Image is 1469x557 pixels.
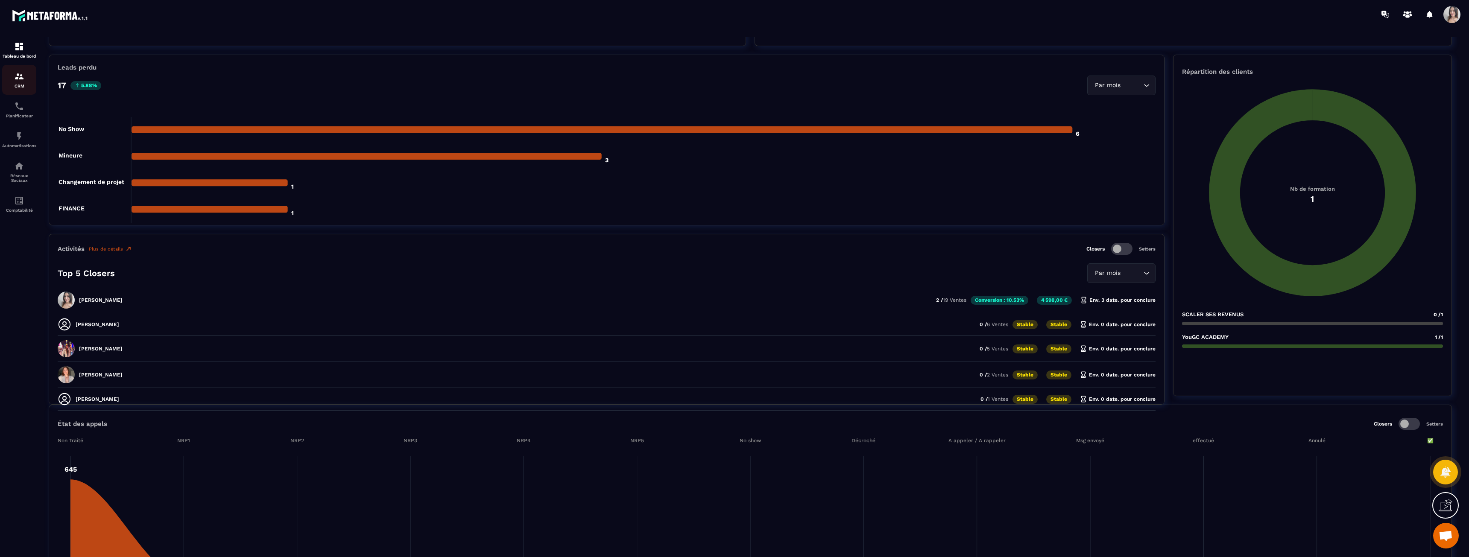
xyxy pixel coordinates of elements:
p: 4 598,00 € [1037,296,1072,305]
div: Search for option [1087,76,1156,95]
p: 0 / [980,372,1008,378]
p: [PERSON_NAME] [76,321,119,327]
p: [PERSON_NAME] [79,297,123,303]
p: Stable [1012,320,1038,329]
a: formationformationTableau de bord [2,35,36,65]
span: 1 Ventes [988,396,1008,402]
p: Réseaux Sociaux [2,173,36,183]
img: formation [14,41,24,52]
tspan: ✅ [1427,437,1434,443]
p: Comptabilité [2,208,36,213]
span: 5 Ventes [987,346,1008,352]
p: Env. 3 date. pour conclure [1080,297,1156,303]
a: automationsautomationsAutomatisations [2,125,36,155]
p: [PERSON_NAME] [76,396,119,402]
p: SCALER SES REVENUS [1182,311,1244,318]
p: 0 / [980,396,1008,402]
p: Env. 0 date. pour conclure [1080,371,1156,378]
img: automations [14,131,24,141]
p: CRM [2,84,36,88]
p: Activités [58,245,85,253]
p: Env. 0 date. pour conclure [1080,396,1156,402]
p: Closers [1374,421,1392,427]
img: hourglass.f4cb2624.svg [1080,297,1087,303]
p: Stable [1046,320,1071,329]
tspan: NRP3 [404,437,417,443]
img: hourglass.f4cb2624.svg [1080,396,1087,402]
p: 17 [58,80,66,90]
img: accountant [14,195,24,206]
span: 1 /1 [1435,334,1443,340]
span: Par mois [1093,81,1122,90]
p: Env. 0 date. pour conclure [1080,345,1156,352]
p: Top 5 Closers [58,268,115,278]
p: Répartition des clients [1182,68,1443,76]
p: YouGC ACADEMY [1182,334,1229,340]
p: Stable [1012,344,1038,353]
tspan: Mineure [59,152,82,159]
p: Stable [1046,344,1071,353]
span: Par mois [1093,268,1122,278]
p: 0 / [980,321,1008,327]
a: accountantaccountantComptabilité [2,189,36,219]
p: Setters [1139,246,1156,252]
span: 19 Ventes [943,297,966,303]
tspan: Non Traité [58,437,83,443]
a: formationformationCRM [2,65,36,95]
img: narrow-up-right-o.6b7c60e2.svg [125,245,132,252]
tspan: No Show [59,125,85,132]
span: 0 /1 [1434,312,1443,318]
p: [PERSON_NAME] [79,372,123,378]
p: Conversion : 10.53% [971,296,1028,305]
p: Tableau de bord [2,54,36,58]
a: social-networksocial-networkRéseaux Sociaux [2,155,36,189]
img: logo [12,8,89,23]
img: scheduler [14,101,24,111]
a: schedulerschedulerPlanificateur [2,95,36,125]
tspan: A appeler / A rappeler [948,437,1006,443]
p: État des appels [58,420,107,428]
tspan: Msg envoyé [1076,437,1104,443]
tspan: FINANCE [59,205,85,212]
p: Stable [1046,395,1071,404]
img: hourglass.f4cb2624.svg [1080,371,1087,378]
p: 2 / [936,297,966,303]
tspan: effectué [1193,437,1214,443]
img: formation [14,71,24,82]
p: Planificateur [2,114,36,118]
p: Automatisations [2,143,36,148]
img: hourglass.f4cb2624.svg [1080,321,1087,328]
p: Stable [1012,395,1038,404]
tspan: NRP1 [177,437,190,443]
p: Stable [1012,370,1038,379]
p: Setters [1426,421,1443,427]
input: Search for option [1122,268,1141,278]
tspan: Annulé [1308,437,1326,443]
p: Stable [1046,370,1071,379]
p: Closers [1086,246,1105,252]
p: 0 / [980,346,1008,352]
p: 5.88% [70,81,101,90]
div: Search for option [1087,263,1156,283]
p: Env. 0 date. pour conclure [1080,321,1156,328]
tspan: NRP2 [290,437,304,443]
span: 6 Ventes [987,321,1008,327]
tspan: Changement de projet [59,178,124,186]
tspan: No show [740,437,761,443]
p: Leads perdu [58,64,97,71]
tspan: NRP4 [517,437,530,443]
a: Ouvrir le chat [1433,523,1459,548]
a: Plus de détails [89,245,132,252]
span: 2 Ventes [987,372,1008,378]
img: social-network [14,161,24,171]
tspan: NRP5 [630,437,644,443]
input: Search for option [1122,81,1141,90]
img: hourglass.f4cb2624.svg [1080,345,1087,352]
tspan: Décroché [852,437,875,443]
p: [PERSON_NAME] [79,346,123,352]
